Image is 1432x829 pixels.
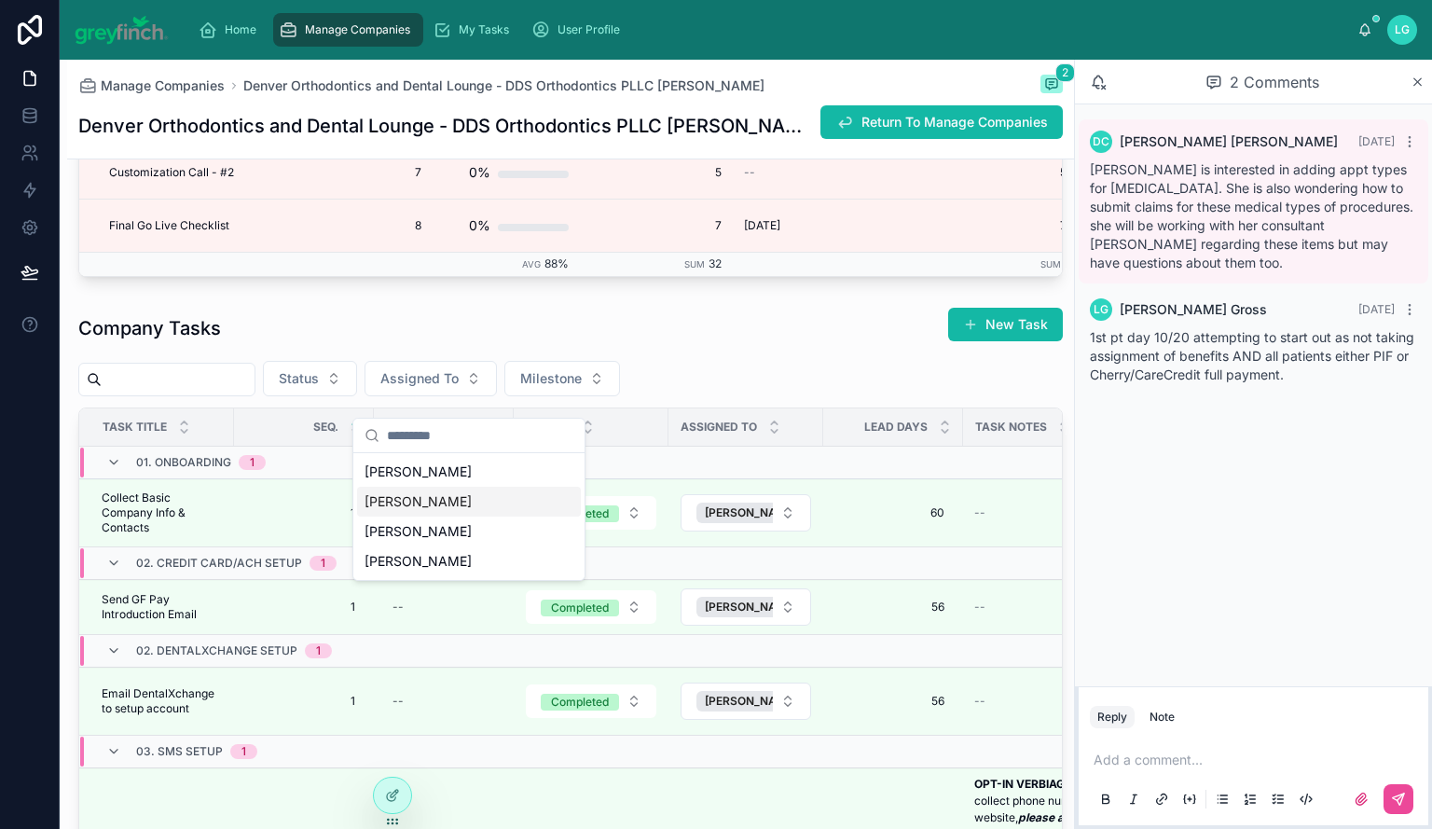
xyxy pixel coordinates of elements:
[313,420,338,435] span: Seq.
[365,492,472,511] span: [PERSON_NAME]
[136,455,231,470] span: 01. Onboarding
[705,694,797,709] span: [PERSON_NAME]
[102,686,223,716] a: Email DentalXchange to setup account
[680,587,812,627] a: Select Button
[842,505,944,520] span: 60
[380,369,459,388] span: Assigned To
[319,218,421,233] span: 8
[681,494,811,532] button: Select Button
[1090,161,1413,270] span: [PERSON_NAME] is interested in adding appt types for [MEDICAL_DATA]. She is also wondering how to...
[681,420,757,435] span: Assigned To
[522,259,541,269] small: Avg
[1150,710,1175,725] div: Note
[365,361,497,396] button: Select Button
[974,776,1145,826] p: If you plan to collect phone numbers on your website, :
[459,22,509,37] span: My Tasks
[696,597,824,617] button: Unselect 28
[392,694,404,709] div: --
[1142,706,1182,728] button: Note
[525,684,657,719] a: Select Button
[263,361,357,396] button: Select Button
[1094,302,1108,317] span: LG
[974,505,985,520] span: --
[681,683,811,720] button: Select Button
[385,592,503,622] a: --
[974,694,1145,709] a: --
[392,600,404,615] div: --
[558,22,620,37] span: User Profile
[136,744,223,759] span: 03. SMS Setup
[696,691,824,712] button: Unselect 28
[75,15,169,45] img: App logo
[705,505,797,520] span: [PERSON_NAME]
[225,22,256,37] span: Home
[696,503,824,523] button: Unselect 106
[820,105,1063,139] button: Return To Manage Companies
[245,592,363,622] a: 1
[1093,134,1109,149] span: DC
[834,498,952,528] a: 60
[241,744,246,759] div: 1
[526,496,656,530] button: Select Button
[193,13,269,47] a: Home
[974,600,985,615] span: --
[1395,22,1410,37] span: LG
[680,682,812,721] a: Select Button
[1120,132,1338,151] span: [PERSON_NAME] [PERSON_NAME]
[1120,300,1267,319] span: [PERSON_NAME] Gross
[974,777,1075,791] strong: OPT-IN VERBIAGE:
[861,113,1048,131] span: Return To Manage Companies
[385,686,503,716] a: --
[243,76,764,95] a: Denver Orthodontics and Dental Lounge - DDS Orthodontics PLLC [PERSON_NAME]
[103,420,167,435] span: Task Title
[948,308,1063,341] a: New Task
[834,686,952,716] a: 56
[909,165,1067,180] span: 5
[520,369,582,388] span: Milestone
[705,600,797,615] span: [PERSON_NAME]
[1358,302,1395,316] span: [DATE]
[102,490,223,535] a: Collect Basic Company Info & Contacts
[279,369,319,388] span: Status
[591,165,722,180] span: 5
[184,9,1358,50] div: scrollable content
[1055,63,1075,82] span: 2
[1040,75,1063,97] button: 2
[709,256,722,270] span: 32
[526,684,656,718] button: Select Button
[319,165,421,180] span: 7
[842,694,944,709] span: 56
[504,361,620,396] button: Select Button
[744,218,780,233] span: [DATE]
[109,218,229,233] span: Final Go Live Checklist
[551,694,609,711] div: Completed
[245,498,363,528] a: 1
[525,495,657,531] a: Select Button
[974,694,985,709] span: --
[551,600,609,616] div: Completed
[136,643,297,658] span: 02. DentalXChange Setup
[526,13,633,47] a: User Profile
[1230,71,1319,93] span: 2 Comments
[427,13,522,47] a: My Tasks
[1090,329,1414,382] span: 1st pt day 10/20 attempting to start out as not taking assignment of benefits AND all patients ei...
[253,600,355,615] span: 1
[974,505,1145,520] a: --
[591,218,722,233] span: 7
[842,600,944,615] span: 56
[101,76,225,95] span: Manage Companies
[136,556,302,571] span: 02. Credit Card/ACH Setup
[353,453,585,580] div: Suggestions
[469,154,490,191] div: 0%
[544,256,569,270] span: 88%
[245,686,363,716] a: 1
[250,455,255,470] div: 1
[1040,259,1061,269] small: Sum
[681,588,811,626] button: Select Button
[1090,706,1135,728] button: Reply
[321,556,325,571] div: 1
[680,493,812,532] a: Select Button
[78,315,221,341] h1: Company Tasks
